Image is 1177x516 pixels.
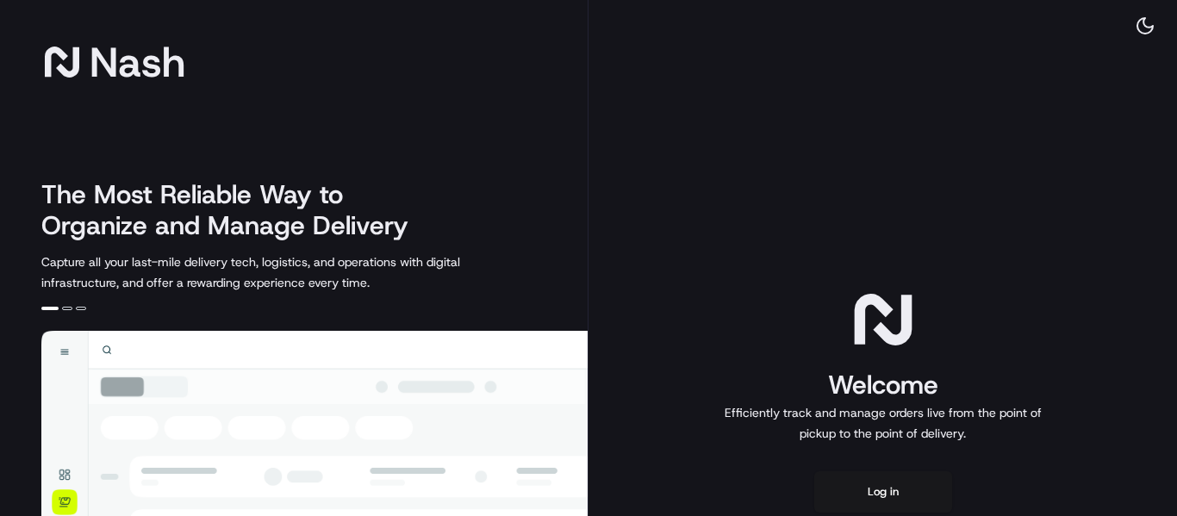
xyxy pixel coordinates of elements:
[718,368,1049,402] h1: Welcome
[814,471,952,513] button: Log in
[90,45,185,79] span: Nash
[718,402,1049,444] p: Efficiently track and manage orders live from the point of pickup to the point of delivery.
[41,252,538,293] p: Capture all your last-mile delivery tech, logistics, and operations with digital infrastructure, ...
[41,179,427,241] h2: The Most Reliable Way to Organize and Manage Delivery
